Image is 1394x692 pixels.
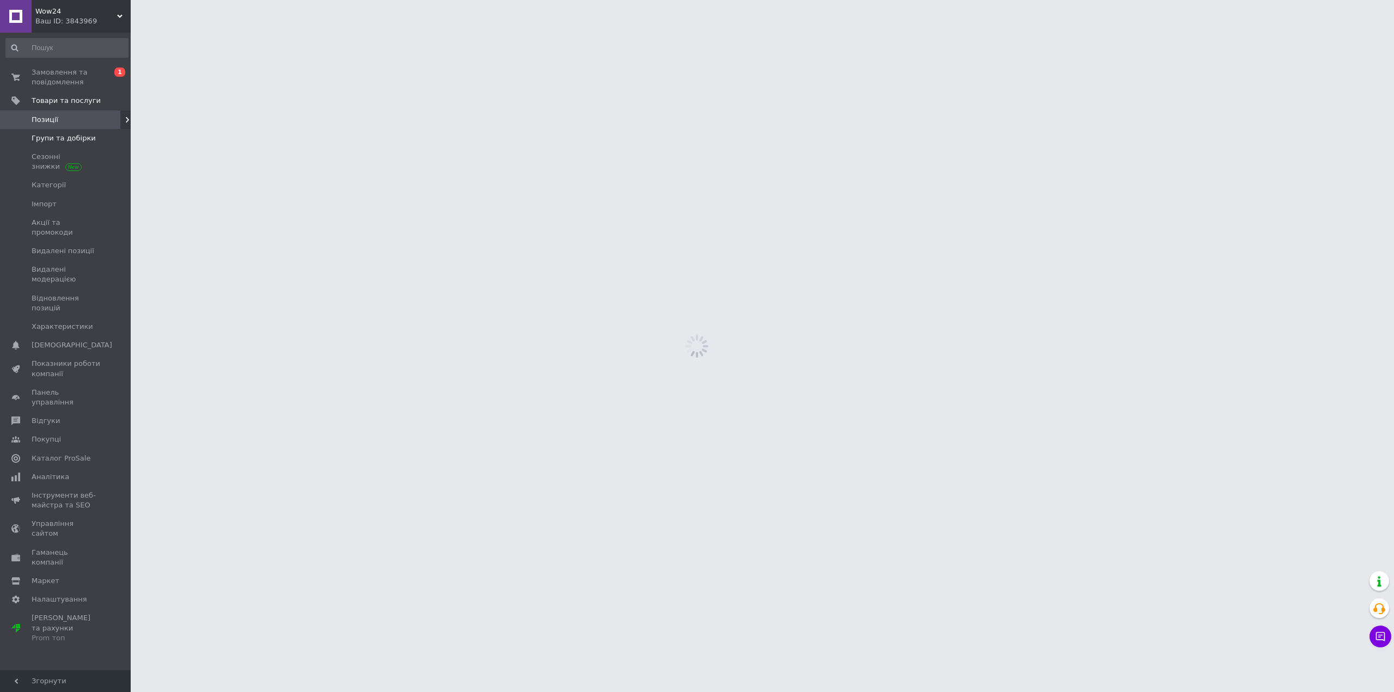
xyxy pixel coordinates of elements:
span: Аналітика [32,472,69,482]
div: Prom топ [32,633,101,643]
div: Ваш ID: 3843969 [35,16,131,26]
span: Акції та промокоди [32,218,101,237]
span: Управління сайтом [32,519,101,538]
span: Імпорт [32,199,57,209]
span: Замовлення та повідомлення [32,68,101,87]
span: 1 [114,68,125,77]
span: Гаманець компанії [32,548,101,567]
span: Товари та послуги [32,96,101,106]
span: [DEMOGRAPHIC_DATA] [32,340,112,350]
span: [PERSON_NAME] та рахунки [32,613,101,643]
span: Маркет [32,576,59,586]
span: Видалені позиції [32,246,94,256]
span: Покупці [32,434,61,444]
span: Відновлення позицій [32,293,101,313]
span: Категорії [32,180,66,190]
span: Характеристики [32,322,93,332]
span: Сезонні знижки [32,152,101,172]
span: Налаштування [32,595,87,604]
span: Каталог ProSale [32,454,90,463]
span: Інструменти веб-майстра та SEO [32,491,101,510]
span: Wow24 [35,7,117,16]
button: Чат з покупцем [1369,626,1391,647]
span: Відгуки [32,416,60,426]
span: Групи та добірки [32,133,96,143]
span: Видалені модерацією [32,265,101,284]
span: Панель управління [32,388,101,407]
span: Показники роботи компанії [32,359,101,378]
input: Пошук [5,38,129,58]
span: Позиції [32,115,58,125]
